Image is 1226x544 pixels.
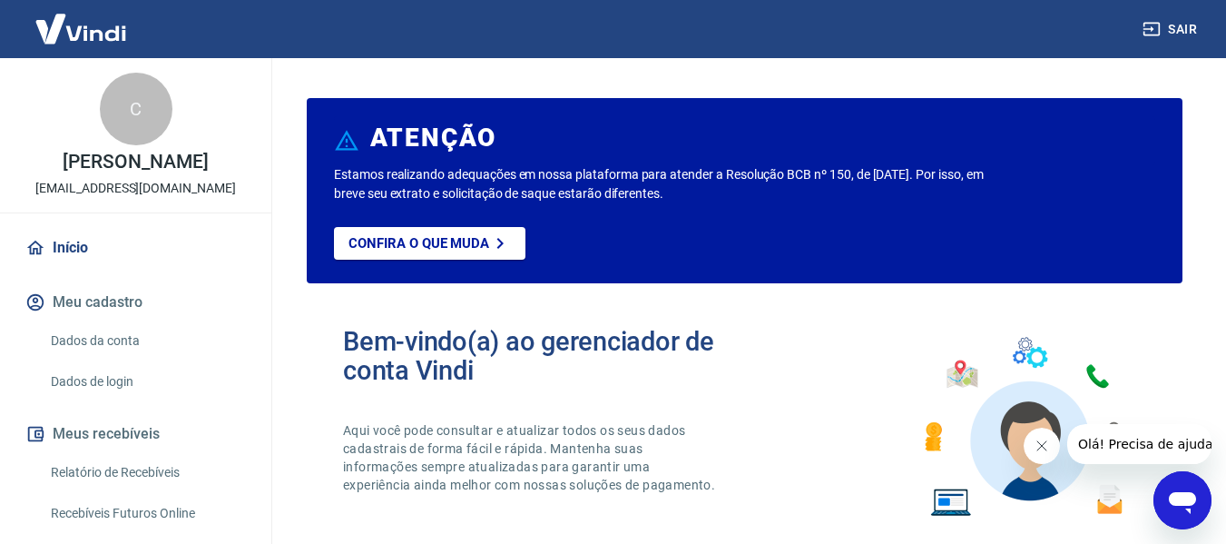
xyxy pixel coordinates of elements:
div: C [100,73,172,145]
img: Vindi [22,1,140,56]
p: [EMAIL_ADDRESS][DOMAIN_NAME] [35,179,236,198]
p: Confira o que muda [348,235,489,252]
iframe: Botão para abrir a janela de mensagens [1153,471,1211,529]
button: Meus recebíveis [22,414,250,454]
button: Sair [1139,13,1204,46]
iframe: Fechar mensagem [1024,428,1060,464]
a: Dados da conta [44,322,250,360]
p: Aqui você pode consultar e atualizar todos os seus dados cadastrais de forma fácil e rápida. Mant... [343,421,719,494]
a: Relatório de Recebíveis [44,454,250,491]
span: Olá! Precisa de ajuda? [11,13,152,27]
a: Dados de login [44,363,250,401]
img: Imagem de um avatar masculino com diversos icones exemplificando as funcionalidades do gerenciado... [908,327,1146,528]
a: Recebíveis Futuros Online [44,495,250,532]
p: [PERSON_NAME] [63,153,208,172]
button: Meu cadastro [22,282,250,322]
a: Confira o que muda [334,227,525,260]
p: Estamos realizando adequações em nossa plataforma para atender a Resolução BCB nº 150, de [DATE].... [334,165,991,203]
h6: ATENÇÃO [370,129,496,147]
a: Início [22,228,250,268]
iframe: Mensagem da empresa [1067,424,1211,464]
h2: Bem-vindo(a) ao gerenciador de conta Vindi [343,327,745,385]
